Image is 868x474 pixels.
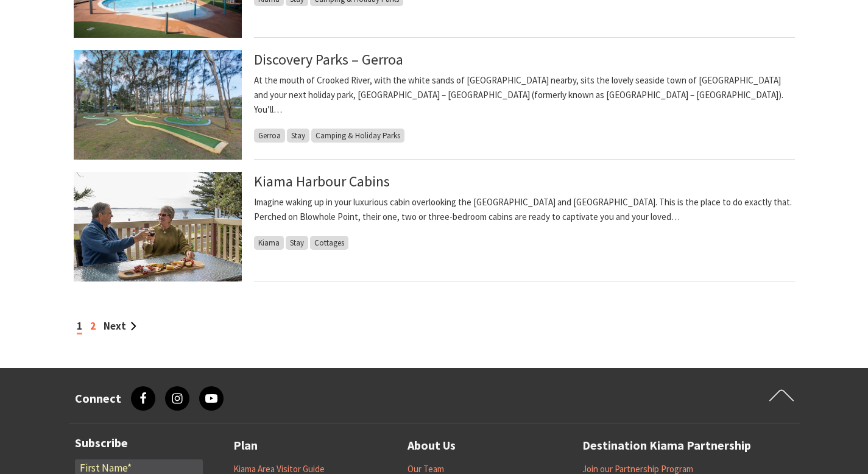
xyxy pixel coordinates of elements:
a: About Us [408,436,456,456]
span: Stay [286,236,308,250]
a: Destination Kiama Partnership [582,436,751,456]
span: Gerroa [254,129,285,143]
a: Next [104,319,136,333]
p: At the mouth of Crooked River, with the white sands of [GEOGRAPHIC_DATA] nearby, sits the lovely ... [254,73,795,117]
a: Kiama Harbour Cabins [254,172,390,191]
img: Couple toast [74,172,242,281]
span: Stay [287,129,309,143]
span: 1 [77,319,82,334]
p: Imagine waking up in your luxurious cabin overlooking the [GEOGRAPHIC_DATA] and [GEOGRAPHIC_DATA]... [254,195,795,224]
a: 2 [90,319,96,333]
h3: Subscribe [75,436,203,450]
a: Discovery Parks – Gerroa [254,50,403,69]
h3: Connect [75,391,121,406]
a: Plan [233,436,258,456]
span: Camping & Holiday Parks [311,129,404,143]
span: Kiama [254,236,284,250]
span: Cottages [310,236,348,250]
img: Mini Golf [74,50,242,160]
